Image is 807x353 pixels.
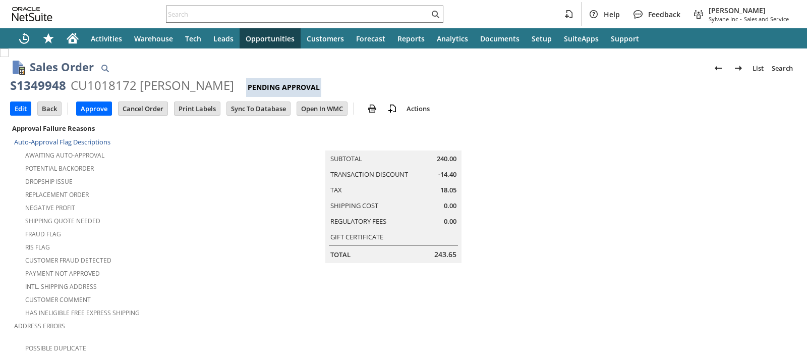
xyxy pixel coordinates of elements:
[444,217,456,226] span: 0.00
[12,7,52,21] svg: logo
[366,103,378,115] img: print.svg
[14,322,65,330] a: Address Errors
[709,6,789,15] span: [PERSON_NAME]
[67,32,79,44] svg: Home
[18,32,30,44] svg: Recent Records
[227,102,290,115] input: Sync To Database
[25,230,61,238] a: Fraud Flag
[744,15,789,23] span: Sales and Service
[25,151,104,160] a: Awaiting Auto-Approval
[330,201,378,210] a: Shipping Cost
[25,295,91,304] a: Customer Comment
[748,60,768,76] a: List
[213,34,234,43] span: Leads
[397,34,425,43] span: Reports
[61,28,85,48] a: Home
[25,256,111,265] a: Customer Fraud Detected
[709,15,738,23] span: Sylvane Inc
[10,77,66,93] div: S1349948
[350,28,391,48] a: Forecast
[429,8,441,20] svg: Search
[99,62,111,74] img: Quick Find
[77,102,111,115] input: Approve
[480,34,520,43] span: Documents
[38,102,61,115] input: Back
[444,201,456,211] span: 0.00
[605,28,645,48] a: Support
[42,32,54,44] svg: Shortcuts
[240,28,301,48] a: Opportunities
[732,62,744,74] img: Next
[119,102,167,115] input: Cancel Order
[474,28,526,48] a: Documents
[71,77,234,93] div: CU1018172 [PERSON_NAME]
[330,250,351,259] a: Total
[175,102,220,115] input: Print Labels
[712,62,724,74] img: Previous
[11,102,31,115] input: Edit
[356,34,385,43] span: Forecast
[297,102,347,115] input: Open In WMC
[25,269,100,278] a: Payment not approved
[10,122,268,135] div: Approval Failure Reasons
[25,282,97,291] a: Intl. Shipping Address
[25,217,100,225] a: Shipping Quote Needed
[558,28,605,48] a: SuiteApps
[437,34,468,43] span: Analytics
[12,28,36,48] a: Recent Records
[604,10,620,19] span: Help
[434,249,456,260] span: 243.65
[740,15,742,23] span: -
[532,34,552,43] span: Setup
[25,344,86,352] a: Possible Duplicate
[564,34,599,43] span: SuiteApps
[36,28,61,48] div: Shortcuts
[330,217,386,226] a: Regulatory Fees
[391,28,431,48] a: Reports
[325,134,462,150] caption: Summary
[440,185,456,195] span: 18.05
[438,170,456,179] span: -14.40
[301,28,350,48] a: Customers
[437,154,456,164] span: 240.00
[166,8,429,20] input: Search
[185,34,201,43] span: Tech
[330,170,408,179] a: Transaction Discount
[768,60,797,76] a: Search
[431,28,474,48] a: Analytics
[25,204,75,212] a: Negative Profit
[25,190,89,199] a: Replacement Order
[611,34,639,43] span: Support
[30,59,94,75] h1: Sales Order
[25,164,94,173] a: Potential Backorder
[25,177,73,186] a: Dropship Issue
[330,185,342,194] a: Tax
[14,137,110,146] a: Auto-Approval Flag Descriptions
[386,103,398,115] img: add-record.svg
[179,28,207,48] a: Tech
[330,232,383,241] a: Gift Certificate
[246,34,295,43] span: Opportunities
[246,78,321,97] div: Pending Approval
[85,28,128,48] a: Activities
[648,10,680,19] span: Feedback
[307,34,344,43] span: Customers
[25,243,50,251] a: RIS flag
[330,154,362,163] a: Subtotal
[25,309,140,317] a: Has Ineligible Free Express Shipping
[128,28,179,48] a: Warehouse
[207,28,240,48] a: Leads
[134,34,173,43] span: Warehouse
[91,34,122,43] span: Activities
[402,104,434,113] a: Actions
[526,28,558,48] a: Setup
